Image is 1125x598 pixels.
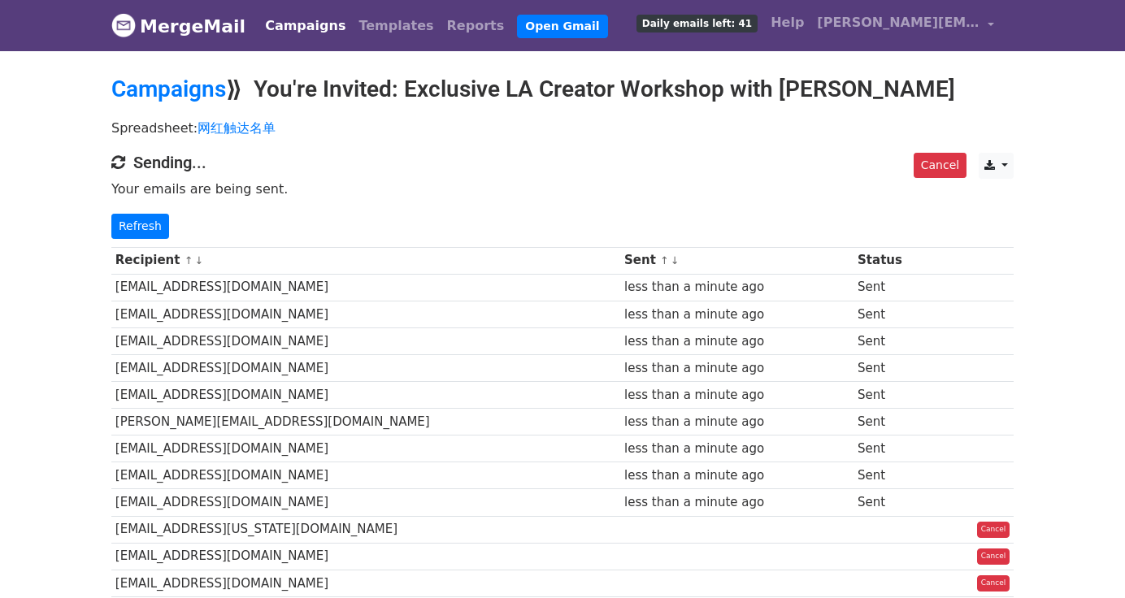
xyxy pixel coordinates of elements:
a: Templates [352,10,440,42]
a: Campaigns [111,76,226,102]
a: [PERSON_NAME][EMAIL_ADDRESS][DOMAIN_NAME] [810,6,1001,45]
td: Sent [854,274,936,301]
div: less than a minute ago [624,493,849,512]
td: Sent [854,327,936,354]
td: [PERSON_NAME][EMAIL_ADDRESS][DOMAIN_NAME] [111,409,620,435]
a: Cancel [977,575,1010,591]
td: [EMAIL_ADDRESS][DOMAIN_NAME] [111,435,620,462]
a: ↑ [660,254,669,266]
td: [EMAIL_ADDRESS][DOMAIN_NAME] [111,489,620,516]
a: Reports [441,10,511,42]
td: [EMAIL_ADDRESS][DOMAIN_NAME] [111,570,620,596]
td: [EMAIL_ADDRESS][DOMAIN_NAME] [111,462,620,489]
td: [EMAIL_ADDRESS][DOMAIN_NAME] [111,274,620,301]
th: Status [854,247,936,274]
div: less than a minute ago [624,359,849,378]
td: [EMAIL_ADDRESS][DOMAIN_NAME] [111,354,620,381]
td: Sent [854,409,936,435]
a: ↑ [185,254,193,266]
a: Campaigns [258,10,352,42]
p: Spreadsheet: [111,119,1014,136]
div: less than a minute ago [624,466,849,485]
a: Help [764,6,810,39]
div: less than a minute ago [624,305,849,324]
a: Cancel [977,548,1010,565]
a: Cancel [914,153,966,178]
td: Sent [854,462,936,489]
div: less than a minute ago [624,386,849,405]
td: Sent [854,354,936,381]
h2: ⟫ You're Invited: Exclusive LA Creator Workshop with [PERSON_NAME] [111,76,1014,103]
a: Cancel [977,522,1010,538]
th: Sent [620,247,854,274]
p: Your emails are being sent. [111,180,1014,197]
a: Open Gmail [517,15,607,38]
td: [EMAIL_ADDRESS][DOMAIN_NAME] [111,327,620,354]
h4: Sending... [111,153,1014,172]
a: ↓ [671,254,680,266]
td: Sent [854,301,936,327]
a: Daily emails left: 41 [630,6,764,39]
span: Daily emails left: 41 [636,15,758,32]
td: [EMAIL_ADDRESS][DOMAIN_NAME] [111,382,620,409]
a: 网红触达名单 [198,120,276,136]
div: less than a minute ago [624,440,849,458]
td: [EMAIL_ADDRESS][DOMAIN_NAME] [111,301,620,327]
td: Sent [854,382,936,409]
div: less than a minute ago [624,278,849,297]
div: less than a minute ago [624,332,849,351]
a: ↓ [194,254,203,266]
img: MergeMail logo [111,13,136,37]
td: [EMAIL_ADDRESS][US_STATE][DOMAIN_NAME] [111,516,620,543]
a: MergeMail [111,9,245,43]
th: Recipient [111,247,620,274]
div: less than a minute ago [624,413,849,431]
td: Sent [854,489,936,516]
a: Refresh [111,214,169,239]
td: Sent [854,435,936,462]
span: [PERSON_NAME][EMAIL_ADDRESS][DOMAIN_NAME] [817,13,979,32]
td: [EMAIL_ADDRESS][DOMAIN_NAME] [111,543,620,570]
